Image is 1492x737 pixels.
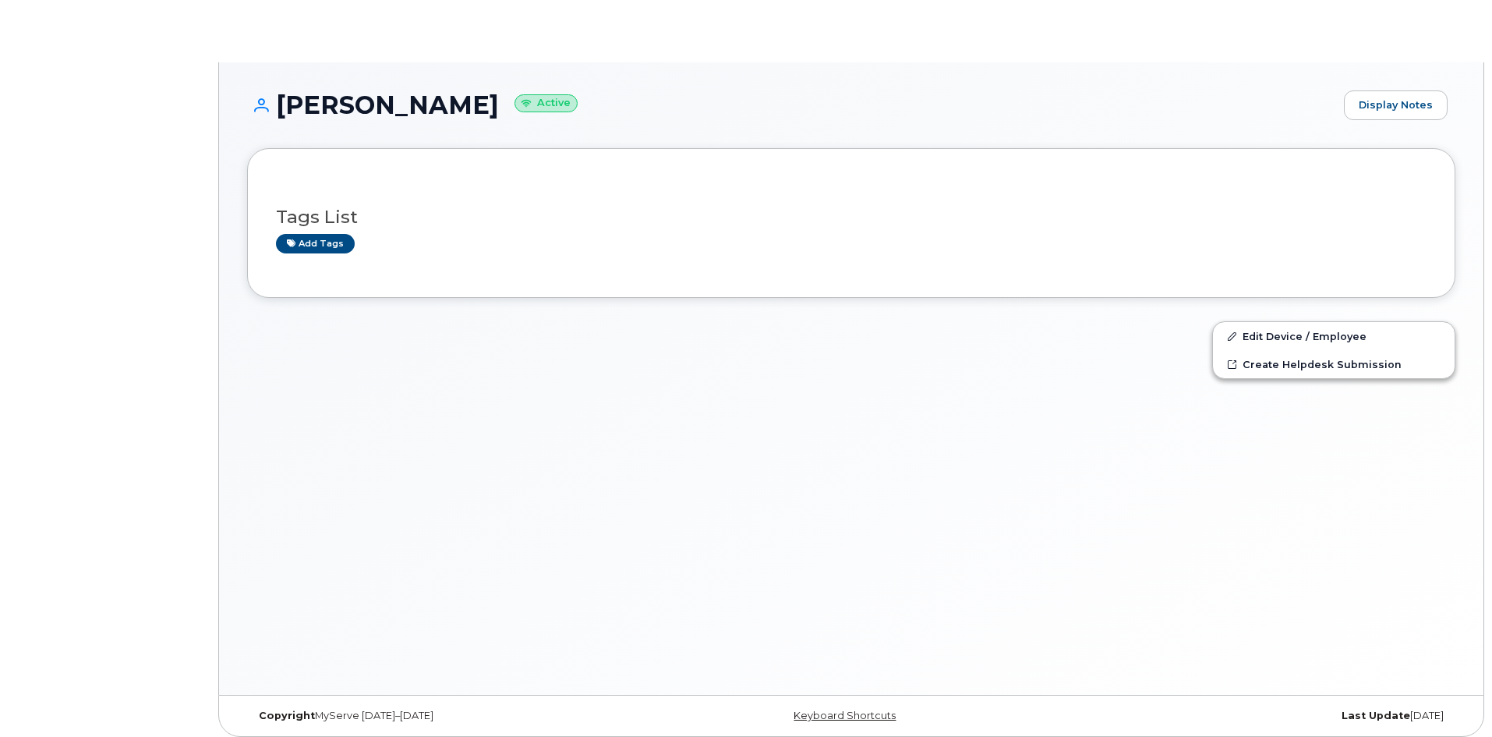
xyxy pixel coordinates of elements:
[247,710,650,722] div: MyServe [DATE]–[DATE]
[276,207,1427,227] h3: Tags List
[1213,350,1455,378] a: Create Helpdesk Submission
[247,91,1336,119] h1: [PERSON_NAME]
[276,234,355,253] a: Add tags
[1342,710,1410,721] strong: Last Update
[514,94,578,112] small: Active
[1344,90,1448,120] a: Display Notes
[794,710,896,721] a: Keyboard Shortcuts
[1052,710,1455,722] div: [DATE]
[1213,322,1455,350] a: Edit Device / Employee
[259,710,315,721] strong: Copyright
